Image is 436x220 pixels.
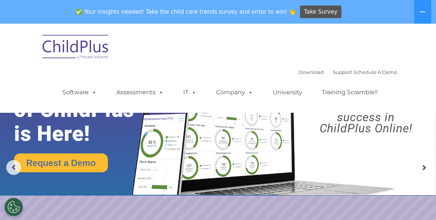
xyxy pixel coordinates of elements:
[109,85,171,100] a: Assessments
[333,69,352,75] a: Support
[73,5,299,19] span: ✅ Your insights needed! Take the child care trends survey and enter to win! 👏
[14,74,153,146] rs-layer: The Future of ChildPlus is Here!
[176,85,204,100] a: IT
[299,69,324,75] a: Download
[354,69,397,75] a: Schedule A Demo
[265,85,310,100] a: University
[314,85,385,100] a: Training Scramble!!
[39,30,113,67] img: ChildPlus by Procare Solutions
[55,85,104,100] a: Software
[304,6,337,18] span: Take Survey
[4,198,23,216] button: Cookies Settings
[299,69,397,75] font: |
[209,85,260,100] a: Company
[300,6,342,18] a: Take Survey
[14,153,108,172] a: Request a Demo
[301,78,430,134] rs-layer: Boost your productivity and streamline your success in ChildPlus Online!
